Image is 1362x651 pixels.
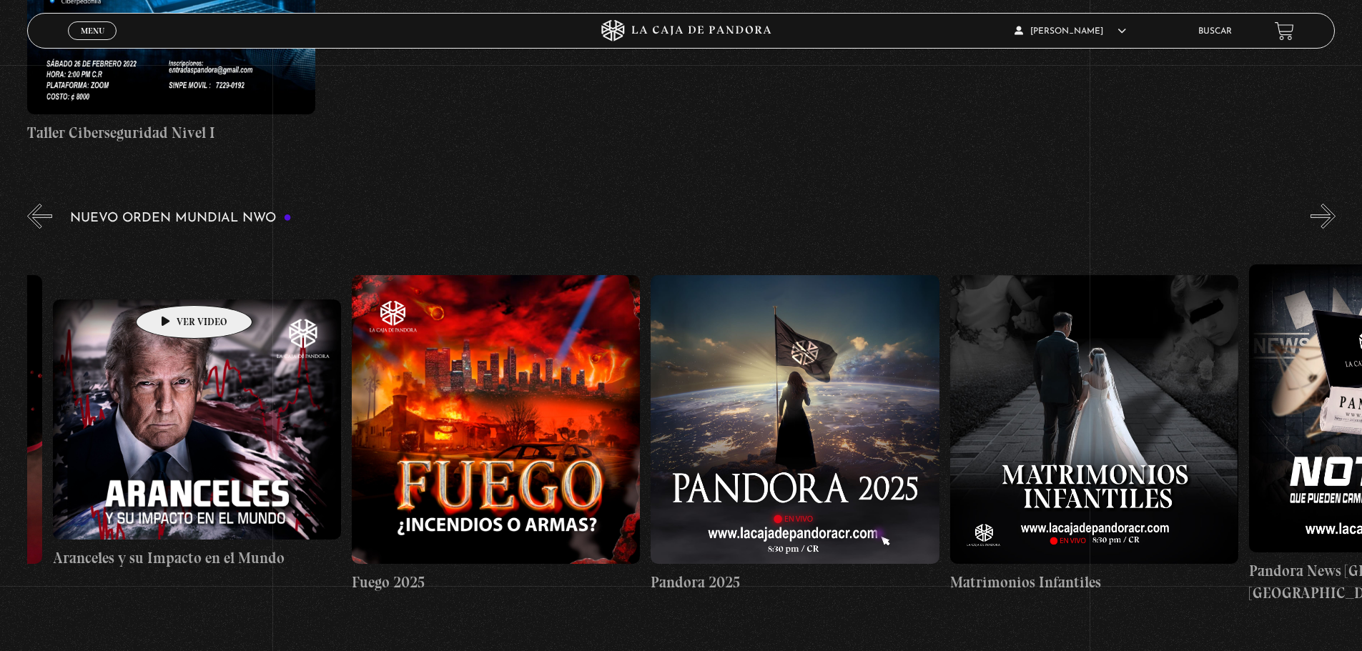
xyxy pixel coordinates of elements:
span: [PERSON_NAME] [1015,27,1126,36]
h3: Nuevo Orden Mundial NWO [70,212,292,225]
a: Buscar [1198,27,1232,36]
a: Matrimonios Infantiles [950,239,1238,630]
h4: Fuego 2025 [352,571,640,594]
button: Previous [27,204,52,229]
h4: Taller Ciberseguridad Nivel I [27,121,315,144]
h4: Aranceles y su Impacto en el Mundo [53,547,341,570]
a: Pandora 2025 [651,239,939,630]
h4: Pandora 2025 [651,571,939,594]
a: Fuego 2025 [352,239,640,630]
span: Menu [81,26,104,35]
a: Aranceles y su Impacto en el Mundo [53,239,341,630]
span: Cerrar [76,39,109,49]
h4: Matrimonios Infantiles [950,571,1238,594]
button: Next [1311,204,1336,229]
a: View your shopping cart [1275,21,1294,41]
